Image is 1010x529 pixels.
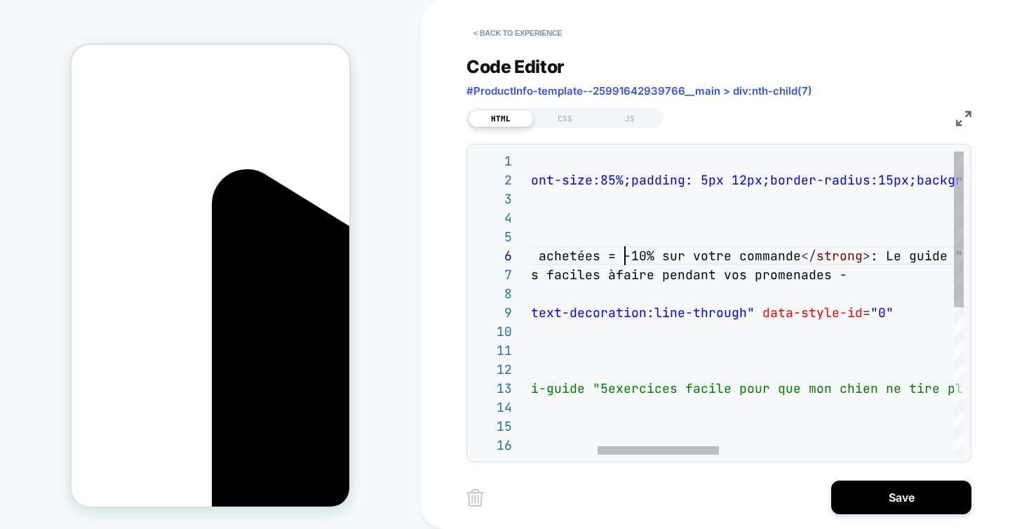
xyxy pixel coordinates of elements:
[598,110,662,127] div: JS
[474,284,512,303] div: 8
[474,227,512,246] div: 5
[469,110,533,127] div: HTML
[474,341,512,360] div: 11
[474,189,512,208] div: 3
[415,304,755,321] span: "color:#D68181;text-decoration:line-through"
[616,267,847,283] span: faire pendant vos promenades -
[863,304,870,321] span: =
[466,84,812,98] span: #ProductInfo-template--25991642939766__main > div:nth-child(7)
[474,360,512,379] div: 12
[466,56,565,77] span: Code Editor
[474,170,512,189] div: 2
[831,481,971,514] button: Save
[474,152,512,170] div: 1
[956,111,971,126] img: fullscreen
[466,489,484,507] img: delete
[474,436,512,455] div: 16
[474,303,512,322] div: 9
[474,398,512,417] div: 14
[762,304,863,321] span: data-style-id
[863,248,870,264] span: >
[474,417,512,436] div: 15
[474,265,512,284] div: 7
[474,379,512,398] div: 13
[474,246,512,265] div: 6
[474,208,512,227] div: 4
[870,304,894,321] span: "0"
[801,248,816,264] span: </
[353,172,739,188] span: "display:inline-block;font-size:85%;padding: 5px 1
[816,248,863,264] span: strong
[466,22,569,44] button: < Back to experience
[523,248,801,264] span: 2 achetées = -10% sur votre commande
[474,322,512,341] div: 10
[533,110,598,127] div: CSS
[608,380,978,396] span: exercices facile pour que mon chien ne tire plus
